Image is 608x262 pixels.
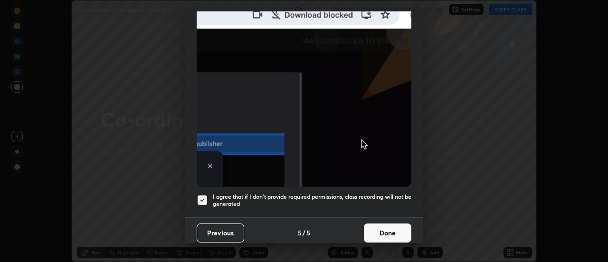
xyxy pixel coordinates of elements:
h4: / [303,228,305,238]
h4: 5 [306,228,310,238]
h4: 5 [298,228,302,238]
button: Done [364,223,411,243]
h5: I agree that if I don't provide required permissions, class recording will not be generated [213,193,411,208]
button: Previous [197,223,244,243]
